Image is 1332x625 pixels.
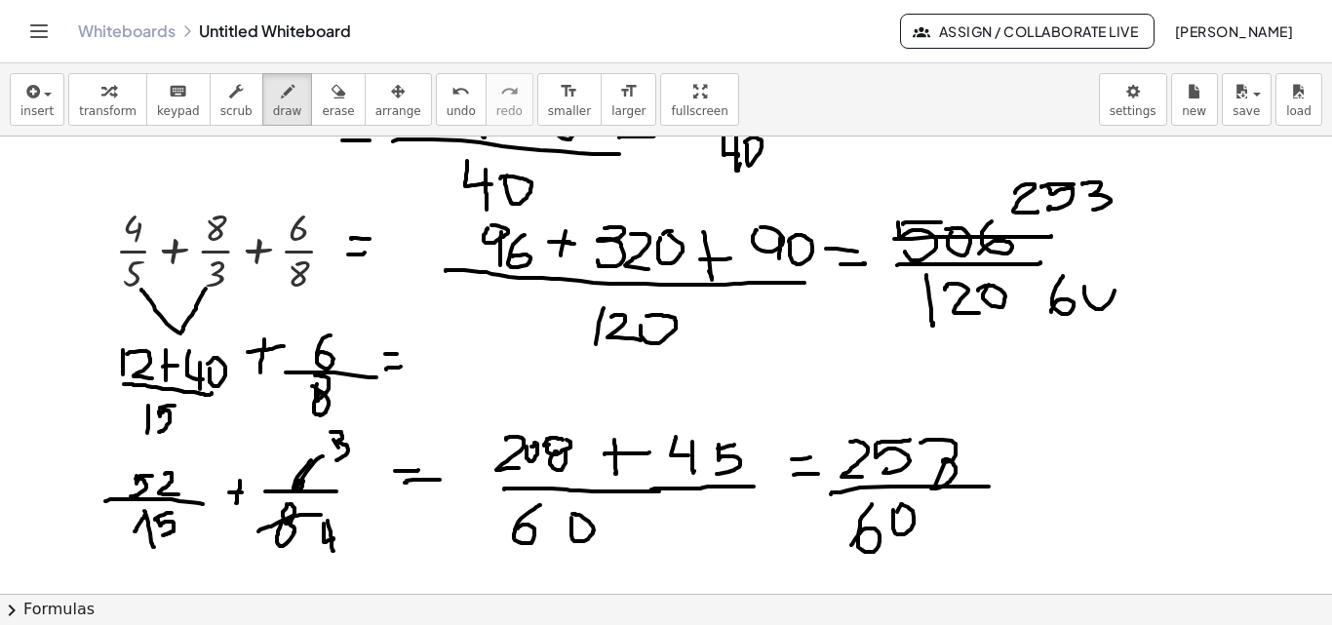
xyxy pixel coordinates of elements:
[900,14,1155,49] button: Assign / Collaborate Live
[1110,104,1156,118] span: settings
[660,73,738,126] button: fullscreen
[1222,73,1272,126] button: save
[1233,104,1260,118] span: save
[537,73,602,126] button: format_sizesmaller
[210,73,263,126] button: scrub
[79,104,137,118] span: transform
[560,80,578,103] i: format_size
[322,104,354,118] span: erase
[671,104,727,118] span: fullscreen
[10,73,64,126] button: insert
[917,22,1138,40] span: Assign / Collaborate Live
[1158,14,1309,49] button: [PERSON_NAME]
[500,80,519,103] i: redo
[157,104,200,118] span: keypad
[548,104,591,118] span: smaller
[436,73,487,126] button: undoundo
[1174,22,1293,40] span: [PERSON_NAME]
[611,104,646,118] span: larger
[601,73,656,126] button: format_sizelarger
[486,73,533,126] button: redoredo
[68,73,147,126] button: transform
[447,104,476,118] span: undo
[220,104,253,118] span: scrub
[1275,73,1322,126] button: load
[273,104,302,118] span: draw
[1099,73,1167,126] button: settings
[1171,73,1218,126] button: new
[78,21,176,41] a: Whiteboards
[365,73,432,126] button: arrange
[23,16,55,47] button: Toggle navigation
[451,80,470,103] i: undo
[262,73,313,126] button: draw
[1182,104,1206,118] span: new
[146,73,211,126] button: keyboardkeypad
[20,104,54,118] span: insert
[496,104,523,118] span: redo
[375,104,421,118] span: arrange
[311,73,365,126] button: erase
[169,80,187,103] i: keyboard
[1286,104,1312,118] span: load
[619,80,638,103] i: format_size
